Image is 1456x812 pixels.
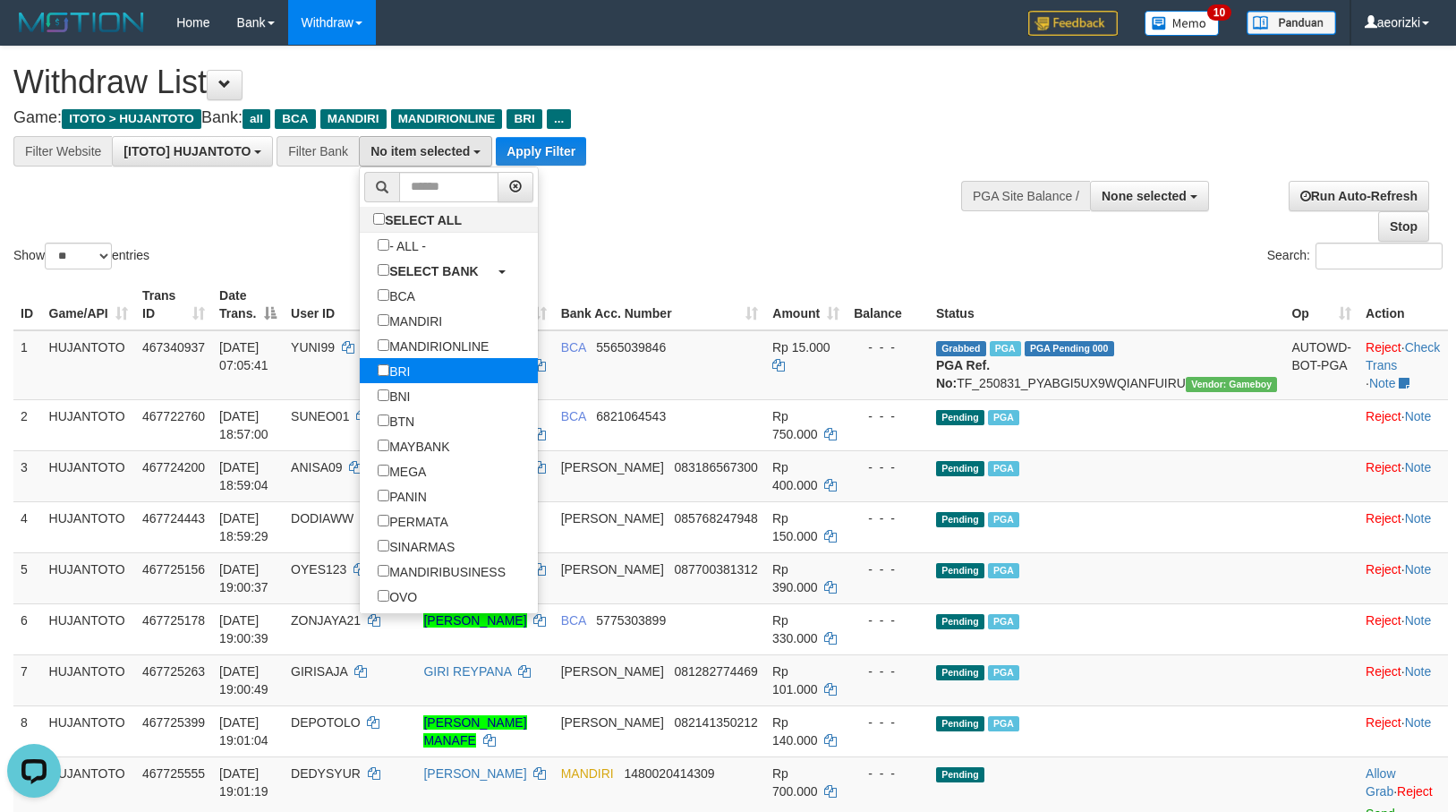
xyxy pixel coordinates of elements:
[1316,243,1443,269] input: Search:
[423,766,526,781] a: [PERSON_NAME]
[13,109,953,127] h4: Game: Bank:
[291,340,335,355] span: YUNI99
[772,664,818,697] span: Rp 101.000
[13,136,112,167] div: Filter Website
[596,613,666,628] span: Copy 5775303899 to clipboard
[772,715,818,748] span: Rp 140.000
[42,552,135,603] td: HUJANTOTO
[373,213,385,225] input: SELECT ALL
[423,664,511,679] a: GIRI REYPANA
[378,565,389,577] input: MANDIRIBUSINESS
[1366,664,1401,679] a: Reject
[378,239,389,251] input: - ALL -
[142,766,205,781] span: 467725555
[1369,376,1396,390] a: Note
[378,590,389,602] input: OVO
[378,440,389,451] input: MAYBANK
[378,364,389,376] input: BRI
[624,766,714,781] span: Copy 1480020414309 to clipboard
[423,613,526,628] a: [PERSON_NAME]
[360,458,444,483] label: MEGA
[378,415,389,426] input: BTN
[13,64,953,100] h1: Withdraw List
[1102,189,1187,203] span: None selected
[1284,330,1358,400] td: AUTOWD-BOT-PGA
[936,358,990,390] b: PGA Ref. No:
[320,109,387,129] span: MANDIRI
[1358,705,1448,756] td: ·
[929,330,1285,400] td: TF_250831_PYABGI5UX9WQIANFUIRU
[854,560,922,578] div: - - -
[360,308,460,333] label: MANDIRI
[360,233,444,258] label: - ALL -
[243,109,270,129] span: all
[112,136,273,167] button: [ITOTO] HUJANTOTO
[936,341,986,356] span: Grabbed
[1358,501,1448,552] td: ·
[596,409,666,423] span: Copy 6821064543 to clipboard
[1358,603,1448,654] td: ·
[360,408,432,433] label: BTN
[7,7,61,61] button: Open LiveChat chat widget
[561,613,586,628] span: BCA
[42,705,135,756] td: HUJANTOTO
[596,340,666,355] span: Copy 5565039846 to clipboard
[378,540,389,551] input: SINARMAS
[1366,340,1401,355] a: Reject
[772,766,818,799] span: Rp 700.000
[360,433,467,458] label: MAYBANK
[561,562,664,577] span: [PERSON_NAME]
[988,563,1019,578] span: Marked by aeorahmat
[1267,243,1443,269] label: Search:
[142,340,205,355] span: 467340937
[1405,409,1432,423] a: Note
[1366,460,1401,474] a: Reject
[360,283,433,308] label: BCA
[291,715,361,730] span: DEPOTOLO
[1358,330,1448,400] td: · ·
[291,460,343,474] span: ANISA09
[13,243,149,269] label: Show entries
[961,181,1090,211] div: PGA Site Balance /
[772,562,818,594] span: Rp 390.000
[423,715,526,748] a: [PERSON_NAME] MANAFE
[1207,4,1231,21] span: 10
[1405,613,1432,628] a: Note
[360,383,428,408] label: BNI
[561,460,664,474] span: [PERSON_NAME]
[360,483,445,509] label: PANIN
[1366,340,1440,372] a: Check Trans
[1358,399,1448,450] td: ·
[674,511,757,526] span: Copy 085768247948 to clipboard
[142,664,205,679] span: 467725263
[772,511,818,543] span: Rp 150.000
[1366,562,1401,577] a: Reject
[142,409,205,423] span: 467722760
[1284,279,1358,330] th: Op: activate to sort column ascending
[1358,654,1448,705] td: ·
[988,461,1019,476] span: Marked by aeorahmat
[13,654,42,705] td: 7
[936,410,984,425] span: Pending
[1405,664,1432,679] a: Note
[360,509,466,534] label: PERMATA
[936,563,984,578] span: Pending
[219,766,268,799] span: [DATE] 19:01:19
[42,330,135,400] td: HUJANTOTO
[507,109,541,129] span: BRI
[936,716,984,731] span: Pending
[291,409,349,423] span: SUNEO01
[1366,715,1401,730] a: Reject
[42,450,135,501] td: HUJANTOTO
[291,664,347,679] span: GIRISAJA
[1358,450,1448,501] td: ·
[360,584,435,609] label: OVO
[772,460,818,492] span: Rp 400.000
[359,136,492,167] button: No item selected
[772,340,830,355] span: Rp 15.000
[62,109,201,129] span: ITOTO > HUJANTOTO
[561,511,664,526] span: [PERSON_NAME]
[219,562,268,594] span: [DATE] 19:00:37
[1405,715,1432,730] a: Note
[1405,562,1432,577] a: Note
